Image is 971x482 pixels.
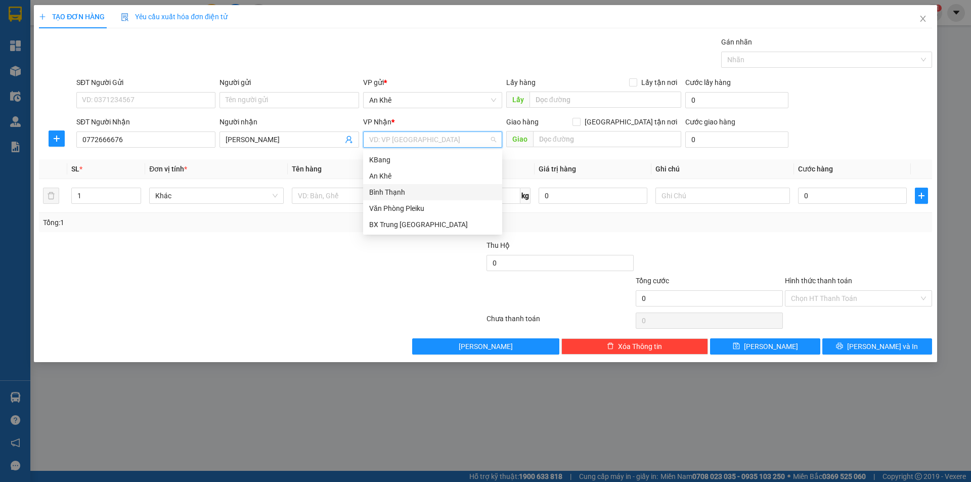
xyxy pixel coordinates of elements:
span: VP Nhận [363,118,391,126]
div: BX Trung [GEOGRAPHIC_DATA] [369,219,496,230]
button: [PERSON_NAME] [412,338,559,355]
span: [GEOGRAPHIC_DATA] tận nơi [581,116,681,127]
span: Tổng cước [636,277,669,285]
span: [PERSON_NAME] [744,341,798,352]
span: Lấy hàng [506,78,536,86]
span: Cước hàng [798,165,833,173]
span: Xóa Thông tin [618,341,662,352]
img: icon [121,13,129,21]
span: [PERSON_NAME] [459,341,513,352]
span: plus [915,192,928,200]
div: KBang [363,152,502,168]
span: Khác [155,188,278,203]
input: Ghi Chú [655,188,790,204]
div: SĐT Người Nhận [76,116,215,127]
label: Cước giao hàng [685,118,735,126]
div: SĐT Người Gửi [76,77,215,88]
input: Dọc đường [533,131,681,147]
span: Đơn vị tính [149,165,187,173]
span: Yêu cầu xuất hóa đơn điện tử [121,13,228,21]
div: Người gửi [219,77,359,88]
span: save [733,342,740,350]
span: plus [39,13,46,20]
div: Bình Thạnh [363,184,502,200]
input: Cước giao hàng [685,132,788,148]
label: Gán nhãn [721,38,752,46]
label: Cước lấy hàng [685,78,731,86]
button: save[PERSON_NAME] [710,338,820,355]
button: delete [43,188,59,204]
button: deleteXóa Thông tin [561,338,709,355]
input: VD: Bàn, Ghế [292,188,426,204]
div: KBang [369,154,496,165]
span: delete [607,342,614,350]
span: printer [836,342,843,350]
span: kg [520,188,531,204]
div: BX Trung Tâm Đà Nẵng [363,216,502,233]
button: printer[PERSON_NAME] và In [822,338,932,355]
span: SL [71,165,79,173]
input: Cước lấy hàng [685,92,788,108]
div: Bình Thạnh [369,187,496,198]
span: Giao hàng [506,118,539,126]
div: Văn Phòng Pleiku [369,203,496,214]
button: plus [49,130,65,147]
input: 0 [539,188,647,204]
th: Ghi chú [651,159,794,179]
div: An Khê [363,168,502,184]
label: Hình thức thanh toán [785,277,852,285]
span: user-add [345,136,353,144]
span: Giao [506,131,533,147]
span: Thu Hộ [487,241,510,249]
span: Lấy tận nơi [637,77,681,88]
span: close [919,15,927,23]
div: Tổng: 1 [43,217,375,228]
span: Lấy [506,92,529,108]
span: [PERSON_NAME] và In [847,341,918,352]
span: Tên hàng [292,165,322,173]
span: An Khê [369,93,496,108]
button: plus [915,188,928,204]
div: An Khê [369,170,496,182]
button: Close [909,5,937,33]
span: plus [49,135,64,143]
div: Người nhận [219,116,359,127]
div: Chưa thanh toán [485,313,635,331]
span: TẠO ĐƠN HÀNG [39,13,105,21]
div: VP gửi [363,77,502,88]
span: Giá trị hàng [539,165,576,173]
input: Dọc đường [529,92,681,108]
div: Văn Phòng Pleiku [363,200,502,216]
